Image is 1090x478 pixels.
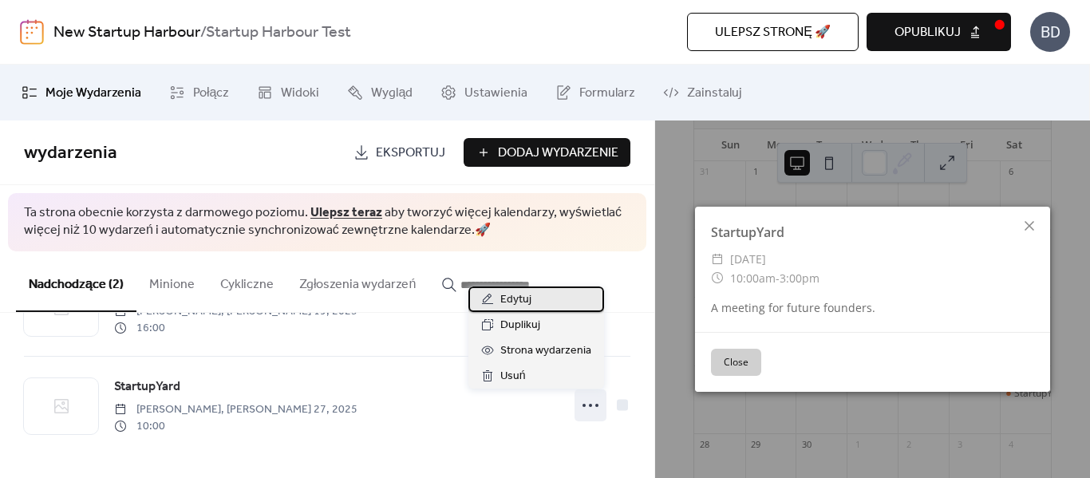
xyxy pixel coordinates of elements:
span: Duplikuj [500,316,540,335]
span: [PERSON_NAME], [PERSON_NAME] 27, 2025 [114,401,357,418]
span: 10:00am [730,271,776,286]
a: Ulepsz teraz [310,200,382,225]
div: BD [1030,12,1070,52]
span: Formularz [579,84,635,103]
span: 16:00 [114,320,357,337]
span: [DATE] [730,250,766,269]
span: Wygląd [371,84,413,103]
button: Ulepsz stronę 🚀 [687,13,859,51]
button: Cykliczne [207,251,286,310]
span: - [776,271,780,286]
b: / [200,18,206,48]
span: 3:00pm [780,271,819,286]
button: Nadchodzące (2) [16,251,136,312]
a: Zainstaluj [651,71,754,114]
span: Moje Wydarzenia [45,84,141,103]
div: ​ [711,269,724,288]
span: Opublikuj [895,23,961,42]
span: Widoki [281,84,319,103]
div: A meeting for future founders. [695,299,1050,316]
a: Formularz [543,71,647,114]
span: Połącz [193,84,229,103]
span: Zainstaluj [687,84,742,103]
a: Połącz [157,71,241,114]
div: StartupYard [695,223,1050,242]
span: Ustawienia [464,84,527,103]
a: Eksportuj [342,138,457,167]
img: logo [20,19,44,45]
button: Close [711,349,761,376]
span: Eksportuj [376,144,445,163]
button: Zgłoszenia wydarzeń [286,251,428,310]
span: 10:00 [114,418,357,435]
b: Startup Harbour Test [206,18,351,48]
a: New Startup Harbour [53,18,200,48]
span: Dodaj Wydarzenie [498,144,618,163]
a: Ustawienia [428,71,539,114]
button: Minione [136,251,207,310]
a: StartupYard [114,377,180,397]
button: Dodaj Wydarzenie [464,138,630,167]
a: Wygląd [335,71,425,114]
span: Ulepsz stronę 🚀 [715,23,831,42]
div: ​ [711,250,724,269]
button: Opublikuj [867,13,1011,51]
span: Usuń [500,367,526,386]
span: wydarzenia [24,136,117,171]
span: Strona wydarzenia [500,342,591,361]
a: Widoki [245,71,331,114]
span: Edytuj [500,290,531,310]
span: Ta strona obecnie korzysta z darmowego poziomu. aby tworzyć więcej kalendarzy, wyświetlać więcej ... [24,204,630,240]
a: Moje Wydarzenia [10,71,153,114]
